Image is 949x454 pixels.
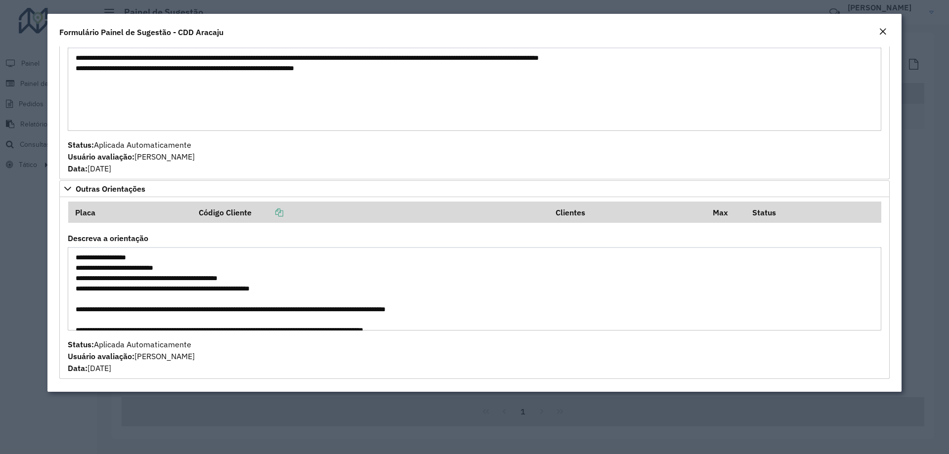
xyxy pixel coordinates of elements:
strong: Usuário avaliação: [68,152,134,162]
strong: Data: [68,164,87,173]
label: Descreva a orientação [68,232,148,244]
h4: Formulário Painel de Sugestão - CDD Aracaju [59,26,223,38]
a: Outras Orientações [59,180,890,197]
strong: Status: [68,339,94,349]
span: Outras Orientações [76,185,145,193]
th: Clientes [549,202,706,222]
th: Placa [68,202,192,222]
a: Copiar [252,207,283,217]
span: Aplicada Automaticamente [PERSON_NAME] [DATE] [68,339,195,373]
div: Outras Orientações [59,197,890,379]
th: Código Cliente [192,202,549,222]
th: Status [746,202,881,222]
button: Close [876,26,890,39]
strong: Usuário avaliação: [68,351,134,361]
span: Aplicada Automaticamente [PERSON_NAME] [DATE] [68,140,195,173]
th: Max [706,202,746,222]
strong: Data: [68,363,87,373]
em: Fechar [879,28,887,36]
strong: Status: [68,140,94,150]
